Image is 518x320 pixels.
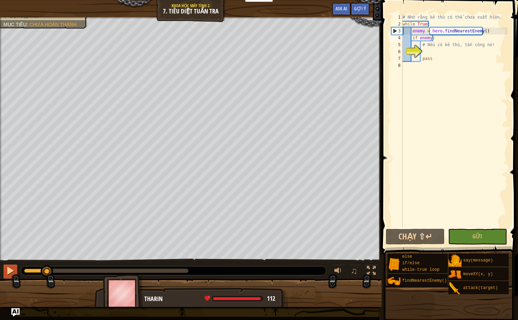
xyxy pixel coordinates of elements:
[448,229,507,245] button: Gửi
[402,267,439,272] span: while-true loop
[267,294,275,303] span: 112
[354,5,366,12] span: Gợi ý
[463,272,493,277] span: moveXY(x, y)
[391,62,403,69] div: 8
[11,308,20,317] button: Ask AI
[391,14,403,21] div: 1
[364,265,378,279] button: Bật tắt chế độ toàn màn hình
[392,28,403,34] div: 3
[391,48,403,55] div: 6
[387,258,401,271] img: portrait.png
[402,278,447,283] span: findNearestEnemy()
[351,266,358,276] span: ♫
[205,296,275,302] div: health: 112 / 116
[402,254,412,259] span: else
[391,21,403,28] div: 2
[3,22,27,27] span: Mục tiêu
[391,34,403,41] div: 4
[391,41,403,48] div: 5
[448,282,462,295] img: portrait.png
[29,22,76,27] span: Chưa hoàn thành
[332,265,346,279] button: Tùy chỉnh âm lượng
[103,274,143,312] img: thang_avatar_frame.png
[463,286,498,290] span: attack(target)
[448,268,462,281] img: portrait.png
[402,261,419,266] span: if/else
[387,275,401,288] img: portrait.png
[332,3,351,16] button: Ask AI
[349,265,361,279] button: ♫
[3,265,17,279] button: Ctrl + P: Pause
[144,295,280,303] div: Tharin
[391,55,403,62] div: 7
[448,254,462,267] img: portrait.png
[27,22,29,27] span: :
[335,5,347,12] span: Ask AI
[463,258,493,263] span: say(message)
[386,229,445,245] button: Chạy ⇧↵
[473,233,482,240] span: Gửi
